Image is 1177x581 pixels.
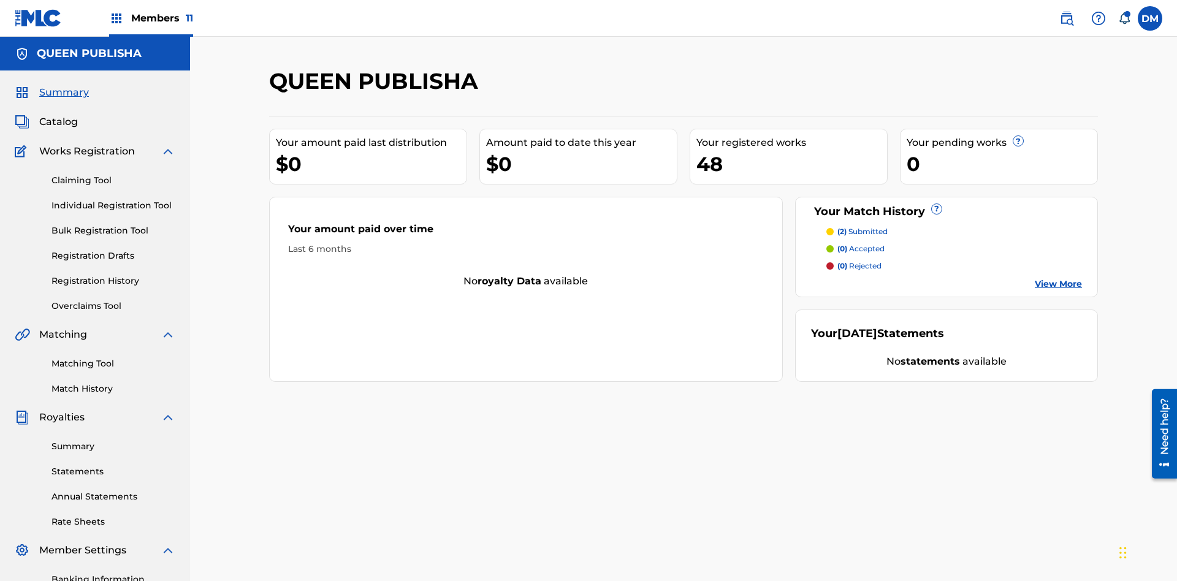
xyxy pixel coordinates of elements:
[51,357,175,370] a: Matching Tool
[288,243,764,256] div: Last 6 months
[486,150,677,178] div: $0
[51,174,175,187] a: Claiming Tool
[1143,384,1177,485] iframe: Resource Center
[51,199,175,212] a: Individual Registration Tool
[269,67,484,95] h2: QUEEN PUBLISHA
[837,244,847,253] span: (0)
[39,327,87,342] span: Matching
[15,543,29,558] img: Member Settings
[15,85,89,100] a: SummarySummary
[37,47,142,61] h5: QUEEN PUBLISHA
[1054,6,1079,31] a: Public Search
[811,203,1083,220] div: Your Match History
[901,355,960,367] strong: statements
[51,465,175,478] a: Statements
[51,382,175,395] a: Match History
[1035,278,1082,290] a: View More
[15,115,78,129] a: CatalogCatalog
[39,144,135,159] span: Works Registration
[15,327,30,342] img: Matching
[826,226,1083,237] a: (2) submitted
[51,300,175,313] a: Overclaims Tool
[1138,6,1162,31] div: User Menu
[39,85,89,100] span: Summary
[1091,11,1106,26] img: help
[109,11,124,26] img: Top Rightsholders
[837,327,877,340] span: [DATE]
[1059,11,1074,26] img: search
[1116,522,1177,581] iframe: Chat Widget
[837,261,847,270] span: (0)
[837,227,847,236] span: (2)
[15,47,29,61] img: Accounts
[186,12,193,24] span: 11
[161,543,175,558] img: expand
[478,275,541,287] strong: royalty data
[131,11,193,25] span: Members
[276,135,467,150] div: Your amount paid last distribution
[161,327,175,342] img: expand
[51,440,175,453] a: Summary
[837,243,885,254] p: accepted
[15,410,29,425] img: Royalties
[837,260,882,272] p: rejected
[826,260,1083,272] a: (0) rejected
[276,150,467,178] div: $0
[486,135,677,150] div: Amount paid to date this year
[811,325,944,342] div: Your Statements
[1119,534,1127,571] div: Drag
[270,274,782,289] div: No available
[51,515,175,528] a: Rate Sheets
[907,135,1097,150] div: Your pending works
[696,135,887,150] div: Your registered works
[51,224,175,237] a: Bulk Registration Tool
[161,410,175,425] img: expand
[51,490,175,503] a: Annual Statements
[811,354,1083,369] div: No available
[39,543,126,558] span: Member Settings
[161,144,175,159] img: expand
[826,243,1083,254] a: (0) accepted
[15,9,62,27] img: MLC Logo
[15,115,29,129] img: Catalog
[1086,6,1111,31] div: Help
[39,410,85,425] span: Royalties
[15,144,31,159] img: Works Registration
[837,226,888,237] p: submitted
[932,204,942,214] span: ?
[51,275,175,287] a: Registration History
[39,115,78,129] span: Catalog
[696,150,887,178] div: 48
[288,222,764,243] div: Your amount paid over time
[15,85,29,100] img: Summary
[907,150,1097,178] div: 0
[1118,12,1130,25] div: Notifications
[1013,136,1023,146] span: ?
[51,249,175,262] a: Registration Drafts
